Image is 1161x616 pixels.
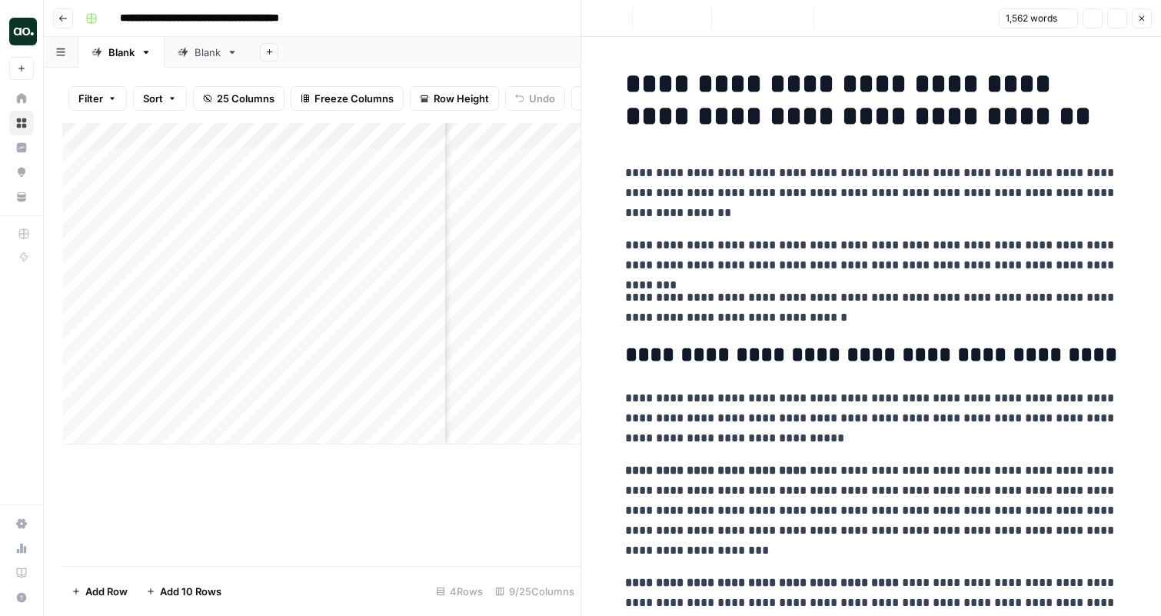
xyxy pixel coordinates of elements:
div: 9/25 Columns [489,579,580,604]
button: Workspace: Zoe Jessup [9,12,34,51]
span: 25 Columns [217,91,274,106]
button: 1,562 words [999,8,1078,28]
a: Usage [9,536,34,561]
a: Blank [165,37,251,68]
a: Settings [9,511,34,536]
div: 4 Rows [430,579,489,604]
img: Zoe Jessup Logo [9,18,37,45]
span: Add 10 Rows [160,584,221,599]
a: Opportunities [9,160,34,185]
a: Home [9,86,34,111]
button: Add 10 Rows [137,579,231,604]
span: Freeze Columns [314,91,394,106]
span: Row Height [434,91,489,106]
button: Undo [505,86,565,111]
button: Filter [68,86,127,111]
button: 25 Columns [193,86,284,111]
span: Add Row [85,584,128,599]
button: Help + Support [9,585,34,610]
span: Filter [78,91,103,106]
a: Browse [9,111,34,135]
span: 1,562 words [1006,12,1057,25]
button: Add Row [62,579,137,604]
a: Your Data [9,185,34,209]
button: Sort [133,86,187,111]
a: Blank [78,37,165,68]
div: Blank [195,45,221,60]
button: Freeze Columns [291,86,404,111]
button: Row Height [410,86,499,111]
a: Insights [9,135,34,160]
div: Blank [108,45,135,60]
span: Undo [529,91,555,106]
span: Sort [143,91,163,106]
a: Learning Hub [9,561,34,585]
